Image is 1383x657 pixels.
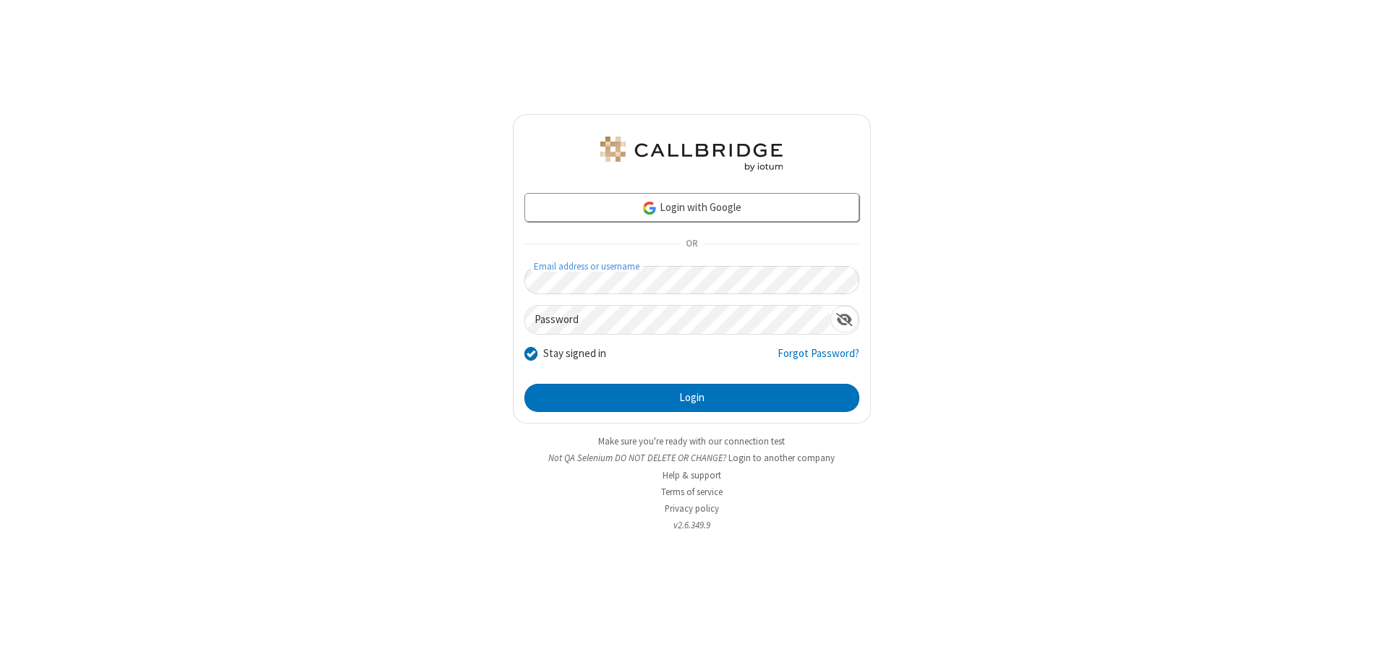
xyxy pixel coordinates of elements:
img: google-icon.png [642,200,658,216]
a: Terms of service [661,486,723,498]
a: Privacy policy [665,502,719,515]
button: Login to another company [728,451,835,465]
img: QA Selenium DO NOT DELETE OR CHANGE [597,137,786,171]
a: Login with Google [524,193,859,222]
a: Forgot Password? [778,345,859,373]
label: Stay signed in [543,345,606,362]
a: Make sure you're ready with our connection test [598,435,785,447]
div: Show password [830,306,859,332]
li: v2.6.349.9 [513,518,871,532]
input: Password [525,306,830,334]
li: Not QA Selenium DO NOT DELETE OR CHANGE? [513,451,871,465]
input: Email address or username [524,266,859,294]
a: Help & support [663,469,721,481]
button: Login [524,384,859,413]
span: OR [680,234,703,254]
